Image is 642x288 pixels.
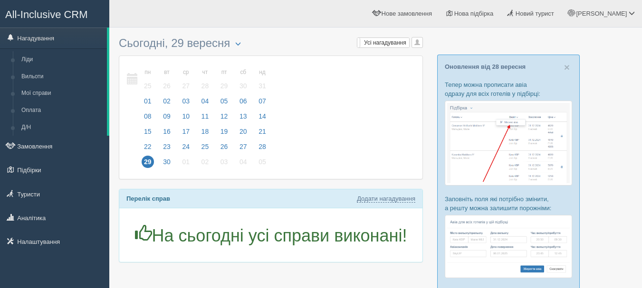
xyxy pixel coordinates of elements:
span: 15 [142,125,154,138]
span: 03 [218,156,230,168]
a: 14 [253,111,269,126]
span: 14 [256,110,268,122]
span: 25 [142,80,154,92]
span: 29 [218,80,230,92]
a: 13 [234,111,252,126]
span: 02 [199,156,211,168]
span: 13 [237,110,249,122]
span: 31 [256,80,268,92]
span: Новий турист [516,10,554,17]
small: ср [180,68,192,76]
a: 26 [215,141,233,157]
a: 06 [234,96,252,111]
span: [PERSON_NAME] [576,10,627,17]
span: Нова підбірка [454,10,494,17]
p: Заповніть поля які потрібно змінити, а решту можна залишити порожніми: [445,195,572,213]
a: Д/Н [17,119,107,136]
span: 05 [256,156,268,168]
span: Нове замовлення [382,10,432,17]
b: Перелік справ [126,195,170,202]
img: %D0%BF%D1%96%D0%B4%D0%B1%D1%96%D1%80%D0%BA%D0%B0-%D0%B0%D0%B2%D1%96%D0%B0-2-%D1%81%D1%80%D0%BC-%D... [445,215,572,278]
span: 28 [256,140,268,153]
a: 25 [196,141,214,157]
span: 23 [161,140,173,153]
a: 01 [139,96,157,111]
span: 02 [161,95,173,107]
a: 01 [177,157,195,172]
span: 27 [180,80,192,92]
a: 07 [253,96,269,111]
a: нд 31 [253,63,269,96]
a: 27 [234,141,252,157]
span: 03 [180,95,192,107]
span: All-Inclusive CRM [5,9,88,20]
a: пн 25 [139,63,157,96]
span: × [564,62,570,73]
a: 03 [215,157,233,172]
span: 24 [180,140,192,153]
a: 18 [196,126,214,141]
span: 28 [199,80,211,92]
a: Ліди [17,51,107,68]
span: 19 [218,125,230,138]
a: 12 [215,111,233,126]
a: 10 [177,111,195,126]
p: Тепер можна прописати авіа одразу для всіх готелів у підбірці: [445,80,572,98]
img: %D0%BF%D1%96%D0%B4%D0%B1%D1%96%D1%80%D0%BA%D0%B0-%D0%B0%D0%B2%D1%96%D0%B0-1-%D1%81%D1%80%D0%BC-%D... [445,101,572,186]
a: 03 [177,96,195,111]
a: Додати нагадування [357,195,415,203]
span: 27 [237,140,249,153]
a: 11 [196,111,214,126]
a: 24 [177,141,195,157]
span: 26 [218,140,230,153]
a: Вильоти [17,68,107,85]
a: 02 [158,96,176,111]
a: 19 [215,126,233,141]
a: чт 28 [196,63,214,96]
span: 06 [237,95,249,107]
span: 11 [199,110,211,122]
a: 08 [139,111,157,126]
small: сб [237,68,249,76]
span: 01 [142,95,154,107]
a: 17 [177,126,195,141]
span: 25 [199,140,211,153]
small: пт [218,68,230,76]
span: 08 [142,110,154,122]
small: чт [199,68,211,76]
span: 09 [161,110,173,122]
a: 09 [158,111,176,126]
a: ср 27 [177,63,195,96]
a: 28 [253,141,269,157]
a: вт 26 [158,63,176,96]
a: сб 30 [234,63,252,96]
a: 05 [253,157,269,172]
a: 29 [139,157,157,172]
span: 04 [237,156,249,168]
a: 04 [196,96,214,111]
span: 07 [256,95,268,107]
a: 04 [234,157,252,172]
span: 26 [161,80,173,92]
span: 01 [180,156,192,168]
small: нд [256,68,268,76]
span: Усі нагадування [364,39,406,46]
span: 04 [199,95,211,107]
a: 21 [253,126,269,141]
small: вт [161,68,173,76]
span: 10 [180,110,192,122]
a: 05 [215,96,233,111]
span: 29 [142,156,154,168]
a: 22 [139,141,157,157]
span: 18 [199,125,211,138]
h3: Сьогодні, 29 вересня [119,37,423,51]
span: 21 [256,125,268,138]
button: Close [564,62,570,72]
a: Оновлення від 28 вересня [445,63,526,70]
a: 30 [158,157,176,172]
span: 17 [180,125,192,138]
a: 16 [158,126,176,141]
span: 22 [142,140,154,153]
a: All-Inclusive CRM [0,0,109,27]
a: пт 29 [215,63,233,96]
